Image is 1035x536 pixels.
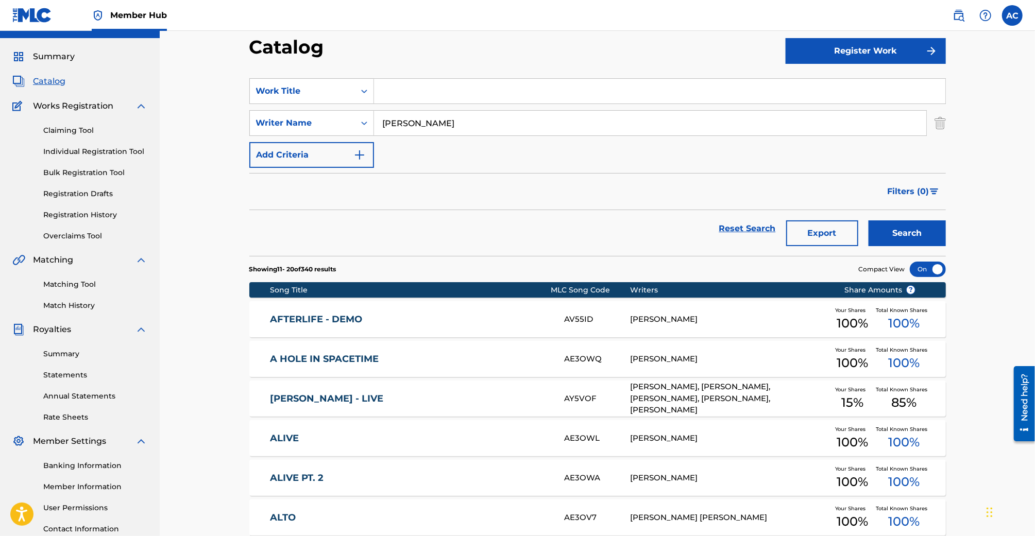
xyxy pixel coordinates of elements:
[935,110,946,136] img: Delete Criterion
[888,354,920,372] span: 100 %
[135,323,147,336] img: expand
[43,481,147,492] a: Member Information
[564,314,630,325] div: AV55ID
[43,188,147,199] a: Registration Drafts
[564,433,630,444] div: AE3OWL
[12,50,25,63] img: Summary
[786,38,946,64] button: Register Work
[564,353,630,365] div: AE3OWQ
[43,524,147,534] a: Contact Information
[43,146,147,157] a: Individual Registration Tool
[249,78,946,256] form: Search Form
[888,473,920,491] span: 100 %
[33,75,65,88] span: Catalog
[43,391,147,402] a: Annual Statements
[43,349,147,359] a: Summary
[353,149,366,161] img: 9d2ae6d4665cec9f34b9.svg
[925,45,938,57] img: f7272a7cc735f4ea7f67.svg
[881,179,946,204] button: Filters (0)
[256,117,349,129] div: Writer Name
[630,285,828,296] div: Writers
[630,314,828,325] div: [PERSON_NAME]
[249,36,329,59] h2: Catalog
[844,285,915,296] span: Share Amounts
[249,265,336,274] p: Showing 11 - 20 of 340 results
[876,346,931,354] span: Total Known Shares
[714,217,781,240] a: Reset Search
[888,512,920,531] span: 100 %
[33,100,113,112] span: Works Registration
[1006,362,1035,445] iframe: Resource Center
[888,433,920,452] span: 100 %
[876,505,931,512] span: Total Known Shares
[835,346,870,354] span: Your Shares
[876,306,931,314] span: Total Known Shares
[270,353,550,365] a: A HOLE IN SPACETIME
[551,285,630,296] div: MLC Song Code
[835,505,870,512] span: Your Shares
[249,142,374,168] button: Add Criteria
[43,370,147,381] a: Statements
[12,75,65,88] a: CatalogCatalog
[12,435,25,447] img: Member Settings
[43,412,147,423] a: Rate Sheets
[888,185,929,198] span: Filters ( 0 )
[835,465,870,473] span: Your Shares
[33,435,106,447] span: Member Settings
[630,512,828,524] div: [PERSON_NAME] [PERSON_NAME]
[12,254,25,266] img: Matching
[630,433,828,444] div: [PERSON_NAME]
[43,300,147,311] a: Match History
[630,353,828,365] div: [PERSON_NAME]
[43,279,147,290] a: Matching Tool
[43,167,147,178] a: Bulk Registration Tool
[270,314,550,325] a: AFTERLIFE - DEMO
[837,512,868,531] span: 100 %
[630,472,828,484] div: [PERSON_NAME]
[564,472,630,484] div: AE3OWA
[953,9,965,22] img: search
[837,433,868,452] span: 100 %
[837,354,868,372] span: 100 %
[270,285,551,296] div: Song Title
[837,473,868,491] span: 100 %
[786,220,858,246] button: Export
[270,472,550,484] a: ALIVE PT. 2
[888,314,920,333] span: 100 %
[948,5,969,26] a: Public Search
[869,220,946,246] button: Search
[270,433,550,444] a: ALIVE
[43,210,147,220] a: Registration History
[1002,5,1023,26] div: User Menu
[975,5,996,26] div: Help
[12,50,75,63] a: SummarySummary
[564,393,630,405] div: AY5VOF
[43,503,147,513] a: User Permissions
[12,75,25,88] img: Catalog
[835,306,870,314] span: Your Shares
[92,9,104,22] img: Top Rightsholder
[876,465,931,473] span: Total Known Shares
[983,487,1035,536] iframe: Chat Widget
[43,460,147,471] a: Banking Information
[43,231,147,241] a: Overclaims Tool
[12,323,25,336] img: Royalties
[135,100,147,112] img: expand
[33,323,71,336] span: Royalties
[835,425,870,433] span: Your Shares
[835,386,870,393] span: Your Shares
[270,512,550,524] a: ALTO
[564,512,630,524] div: AE3OV7
[876,386,931,393] span: Total Known Shares
[110,9,167,21] span: Member Hub
[979,9,992,22] img: help
[12,100,26,112] img: Works Registration
[930,188,939,195] img: filter
[876,425,931,433] span: Total Known Shares
[907,286,915,294] span: ?
[12,8,52,23] img: MLC Logo
[33,254,73,266] span: Matching
[837,314,868,333] span: 100 %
